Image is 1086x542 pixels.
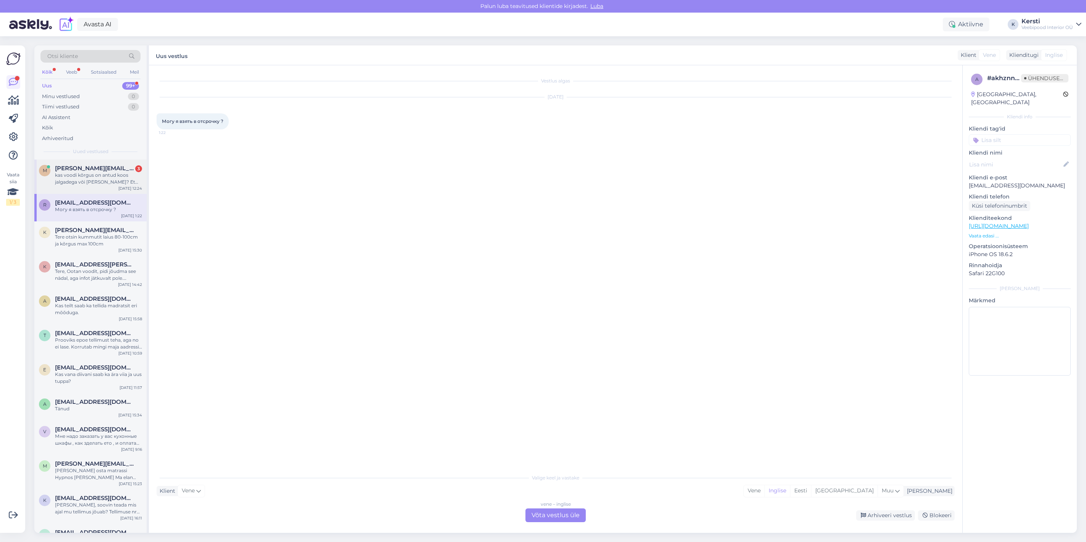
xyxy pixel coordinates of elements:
div: Meil [128,67,141,77]
font: Vaata siia [6,171,20,185]
div: Tiimi vestlused [42,103,79,111]
div: Tere, Ootan voodit, pidi jõudma see nädal, aga infot jätkuvalt pole. [PERSON_NAME] [55,268,142,282]
div: Klient [157,487,175,495]
div: Veebipood Interior OÜ [1021,24,1073,31]
span: kadri.sada@mail.ee [55,261,134,268]
span: Inglise [1045,51,1063,59]
span: Могу я взять в отсрочку ? [162,118,223,124]
div: Vestlus algas [157,77,955,84]
div: 3 [135,165,142,172]
span: t [44,332,46,338]
input: Lisa silt [969,134,1071,146]
div: K [1008,19,1018,30]
p: Rinnahoidja [969,261,1071,269]
span: a [43,298,47,304]
div: Kliendi info [969,113,1071,120]
div: [DATE] 15:30 [118,247,142,253]
span: Rusulencu@yahoo.com [55,199,134,206]
font: Blokeeri [929,512,952,519]
span: k [43,264,47,269]
div: [PERSON_NAME] [904,487,952,495]
span: m [43,463,47,469]
div: Мне надо заказать у вас кухонные шкафы , как зделать ето , и оплата при получения или как? [55,433,142,447]
span: thorgrupp@gmail.com [55,330,134,337]
div: 0 [128,93,139,100]
div: [PERSON_NAME], soovin teada mis ajal mu tellimus jõuab? Tellimuse nr 000006319 [55,502,142,515]
font: [GEOGRAPHIC_DATA], [GEOGRAPHIC_DATA] [971,91,1036,106]
div: Могу я взять в отсрочку ? [55,206,142,213]
a: [URL][DOMAIN_NAME] [969,223,1029,229]
div: [DATE] 15:34 [118,412,142,418]
span: a [43,401,47,407]
font: akhznn3o [991,74,1022,82]
span: 1:22 [159,130,187,135]
p: Operatsioonisüsteem [969,242,1071,250]
div: [DATE] 11:57 [120,385,142,390]
span: marieta.mannilaan@mail.ee [55,165,134,172]
span: Vene [983,51,996,59]
label: Uus vestlus [156,50,187,60]
div: 99+ [122,82,139,90]
a: KerstiVeebipood Interior OÜ [1021,18,1081,31]
div: Inglise [764,485,790,497]
span: v [43,429,46,434]
div: Uus [42,82,52,90]
div: Klient [958,51,976,59]
div: Minu vestlused [42,93,80,100]
img: Askly Logo [6,52,21,66]
font: Aktiivne [958,21,983,28]
div: Veeb [65,67,79,77]
span: vitalikfedorcuk64@gmail.com [55,426,134,433]
div: Kas teilt saab ka tellida madratsit eri mõõduga. [55,302,142,316]
div: 1 / 3 [6,199,20,206]
span: e [43,367,46,373]
a: Avasta AI [77,18,118,31]
p: Vaata edasi ... [969,232,1071,239]
span: michal.karasiewicz@gmail.com [55,460,134,467]
span: k [43,497,47,503]
div: Tere otsin kummutit laius 80-100cm ja kõrgus max 100cm [55,234,142,247]
font: Arhiveeri vestlus [868,512,912,519]
div: Kas vana diivani saab ka ära viia ja uus tuppa? [55,371,142,385]
div: [DATE] 15:23 [119,481,142,487]
span: kristi.villem@gmail.com [55,227,134,234]
div: 0 [128,103,139,111]
div: [DATE] 12:24 [118,186,142,191]
p: Kliendi e-post [969,174,1071,182]
div: AI Assistent [42,114,70,121]
div: [DATE] 1:22 [121,213,142,219]
font: Palun luba teavitused klientide kirjadest. [480,3,588,10]
span: m [43,168,47,173]
p: [EMAIL_ADDRESS][DOMAIN_NAME] [969,182,1071,190]
span: almann.kaili@gmail.com [55,398,134,405]
div: [PERSON_NAME] osta matrassi Hypnos [PERSON_NAME] Ma elan [GEOGRAPHIC_DATA]. Kas pakute saatmist [... [55,467,142,481]
div: Kõik [40,67,54,77]
div: # [987,74,1021,83]
span: keerig@gmail.com [55,495,134,502]
span: Uued vestlused [73,148,108,155]
div: Klienditugi [1006,51,1039,59]
div: [DATE] 14:42 [118,282,142,287]
div: [DATE] 15:58 [119,316,142,322]
div: [DATE] 16:11 [120,515,142,521]
span: a [975,76,979,82]
p: iPhone OS 18.6.2 [969,250,1071,258]
input: Lisa nimi [969,160,1062,169]
font: Võta vestlus üle [532,511,580,519]
p: Märkmed [969,297,1071,305]
span: edapihlak15@gmail.com [55,364,134,371]
span: ykrigulson@gmail.com [55,529,134,536]
img: explore-ai [58,16,74,32]
div: Kersti [1021,18,1073,24]
span: Ühenduseta [1021,74,1068,82]
div: [DATE] [157,94,955,100]
div: Prooviks epoe tellimust teha, aga no ei lase. Korrutab mingi maja aadressi teemat, kuigi kõik and... [55,337,142,350]
div: Eesti [790,485,811,497]
span: y [43,532,46,537]
span: k [43,229,47,235]
p: Kliendi nimi [969,149,1071,157]
span: Vene [182,487,195,495]
span: R [43,202,47,208]
span: aikiraag@mail.ee [55,295,134,302]
div: Sotsiaalsed [89,67,118,77]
